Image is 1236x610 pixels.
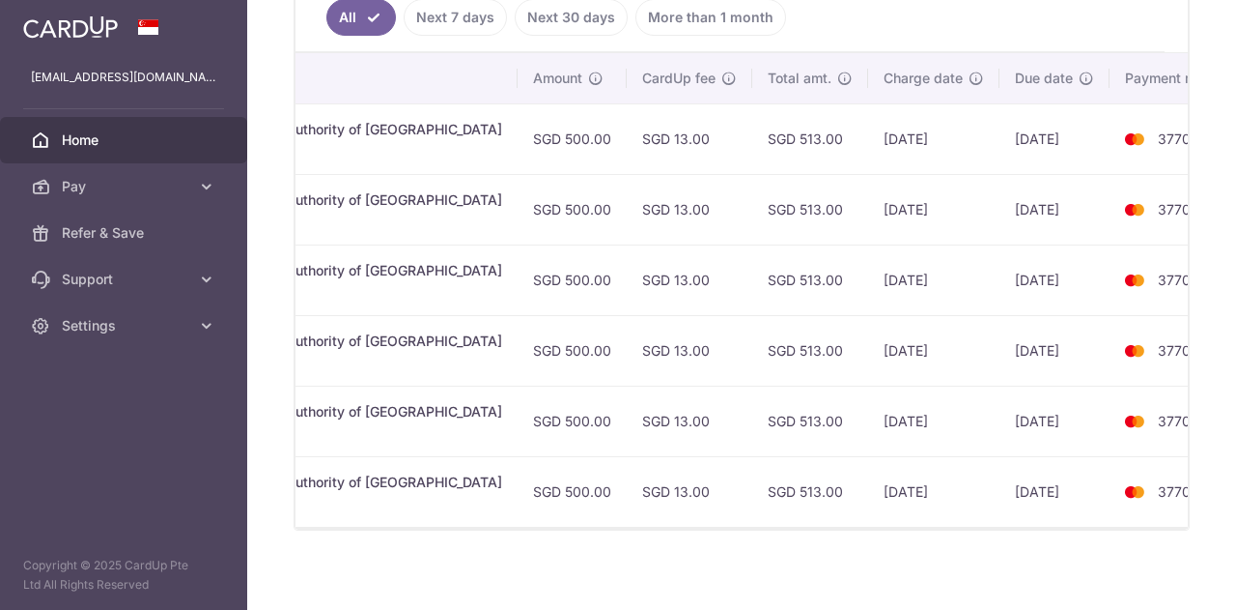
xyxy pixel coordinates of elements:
[102,351,502,370] p: S8270784J
[627,456,752,527] td: SGD 13.00
[102,120,502,139] div: Income Tax. Inland Revenue Authority of [GEOGRAPHIC_DATA]
[999,245,1110,315] td: [DATE]
[752,315,868,386] td: SGD 513.00
[518,103,627,174] td: SGD 500.00
[102,261,502,280] div: Income Tax. Inland Revenue Authority of [GEOGRAPHIC_DATA]
[1115,339,1154,363] img: Bank Card
[518,245,627,315] td: SGD 500.00
[62,223,189,243] span: Refer & Save
[627,386,752,456] td: SGD 13.00
[868,245,999,315] td: [DATE]
[102,332,502,351] div: Income Tax. Inland Revenue Authority of [GEOGRAPHIC_DATA]
[999,386,1110,456] td: [DATE]
[518,456,627,527] td: SGD 500.00
[884,69,963,88] span: Charge date
[102,139,502,159] p: S8270784J
[627,245,752,315] td: SGD 13.00
[999,103,1110,174] td: [DATE]
[868,456,999,527] td: [DATE]
[752,174,868,245] td: SGD 513.00
[1115,410,1154,433] img: Bank Card
[627,174,752,245] td: SGD 13.00
[1158,483,1191,500] span: 3770
[642,69,716,88] span: CardUp fee
[62,131,189,150] span: Home
[627,315,752,386] td: SGD 13.00
[1115,128,1154,151] img: Bank Card
[868,174,999,245] td: [DATE]
[868,386,999,456] td: [DATE]
[62,177,189,196] span: Pay
[102,280,502,300] p: S8270784J
[102,421,502,441] p: S8270784J
[62,270,189,289] span: Support
[868,315,999,386] td: [DATE]
[102,492,502,511] p: S8270784J
[752,103,868,174] td: SGD 513.00
[868,103,999,174] td: [DATE]
[1158,413,1191,429] span: 3770
[768,69,831,88] span: Total amt.
[752,386,868,456] td: SGD 513.00
[62,316,189,335] span: Settings
[752,245,868,315] td: SGD 513.00
[999,315,1110,386] td: [DATE]
[1158,131,1191,147] span: 3770
[102,190,502,210] div: Income Tax. Inland Revenue Authority of [GEOGRAPHIC_DATA]
[23,15,118,39] img: CardUp
[627,103,752,174] td: SGD 13.00
[533,69,582,88] span: Amount
[1015,69,1073,88] span: Due date
[102,473,502,492] div: Income Tax. Inland Revenue Authority of [GEOGRAPHIC_DATA]
[518,315,627,386] td: SGD 500.00
[102,210,502,229] p: S8270784J
[102,402,502,421] div: Income Tax. Inland Revenue Authority of [GEOGRAPHIC_DATA]
[999,174,1110,245] td: [DATE]
[518,174,627,245] td: SGD 500.00
[999,456,1110,527] td: [DATE]
[1158,201,1191,218] span: 3770
[1115,198,1154,221] img: Bank Card
[87,53,518,103] th: Payment details
[1158,342,1191,359] span: 3770
[752,456,868,527] td: SGD 513.00
[1115,269,1154,292] img: Bank Card
[1115,480,1154,504] img: Bank Card
[518,386,627,456] td: SGD 500.00
[31,68,216,87] p: [EMAIL_ADDRESS][DOMAIN_NAME]
[1158,272,1191,288] span: 3770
